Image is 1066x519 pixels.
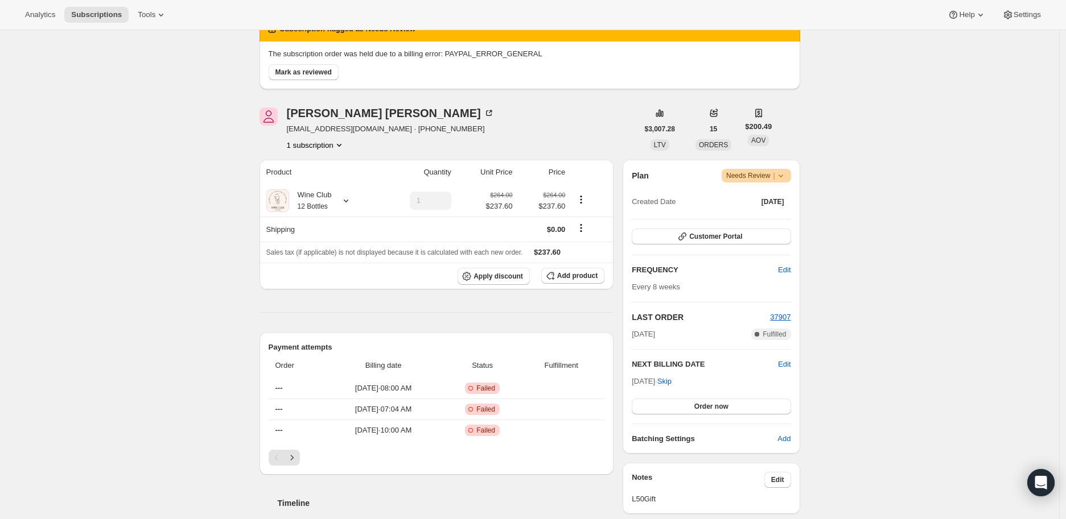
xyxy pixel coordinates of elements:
h2: NEXT BILLING DATE [632,359,778,370]
span: --- [275,405,283,413]
span: [DATE] [632,329,655,340]
button: Customer Portal [632,229,791,244]
h6: Batching Settings [632,433,777,445]
span: $200.49 [745,121,772,132]
span: Failed [476,426,495,435]
span: [EMAIL_ADDRESS][DOMAIN_NAME] · [PHONE_NUMBER] [287,123,495,135]
span: Skip [657,376,672,387]
span: Status [447,360,518,371]
h2: Plan [632,170,649,181]
span: Customer Portal [689,232,742,241]
span: ORDERS [699,141,728,149]
button: Skip [651,372,678,391]
button: Subscriptions [64,7,129,23]
button: 37907 [770,312,791,323]
span: Help [959,10,974,19]
button: Analytics [18,7,62,23]
span: Edit [778,264,791,276]
span: Order now [694,402,728,411]
th: Shipping [260,217,378,242]
span: --- [275,426,283,434]
span: Fulfilled [763,330,786,339]
h2: LAST ORDER [632,312,770,323]
button: Apply discount [458,268,530,285]
span: LTV [654,141,666,149]
h2: FREQUENCY [632,264,778,276]
span: Failed [476,405,495,414]
span: Billing date [327,360,440,371]
img: product img [266,189,289,212]
span: Subscriptions [71,10,122,19]
span: Sales tax (if applicable) is not displayed because it is calculated with each new order. [266,248,523,256]
span: $237.60 [485,201,512,212]
span: Tools [138,10,155,19]
button: [DATE] [755,194,791,210]
span: [DATE] [762,197,784,206]
span: Add product [557,271,598,280]
span: Tamra SMOTHERMAN [260,107,278,126]
button: Order now [632,398,791,414]
span: Analytics [25,10,55,19]
button: 15 [703,121,724,137]
span: | [773,171,775,180]
a: 37907 [770,313,791,321]
span: $0.00 [547,225,566,234]
button: Edit [764,472,791,488]
button: Add product [541,268,604,284]
span: AOV [751,136,765,144]
p: The subscription order was held due to a billing error: PAYPAL_ERROR_GENERAL [269,48,791,60]
th: Price [516,160,569,185]
span: [DATE] · 07:04 AM [327,404,440,415]
th: Unit Price [455,160,516,185]
span: $237.60 [519,201,565,212]
th: Quantity [378,160,455,185]
span: --- [275,384,283,392]
h3: Notes [632,472,764,488]
span: Settings [1014,10,1041,19]
button: Settings [995,7,1048,23]
span: $237.60 [534,248,561,256]
span: Every 8 weeks [632,283,680,291]
span: Needs Review [726,170,787,181]
button: Mark as reviewed [269,64,339,80]
button: Product actions [572,193,590,206]
button: $3,007.28 [638,121,682,137]
button: Next [284,450,300,466]
th: Product [260,160,378,185]
span: [DATE] · 10:00 AM [327,425,440,436]
span: L50Gift [632,493,791,505]
button: Shipping actions [572,222,590,234]
span: Mark as reviewed [275,68,332,77]
button: Product actions [287,139,345,151]
small: $264.00 [543,192,565,198]
button: Tools [131,7,174,23]
button: Help [941,7,993,23]
span: 15 [710,124,717,134]
span: Add [777,433,791,445]
span: Edit [771,475,784,484]
button: Edit [778,359,791,370]
span: [DATE] · 08:00 AM [327,383,440,394]
div: Open Intercom Messenger [1027,469,1055,496]
span: $3,007.28 [645,124,675,134]
span: Failed [476,384,495,393]
button: Edit [771,261,797,279]
span: Apply discount [474,272,523,281]
button: Add [771,430,797,448]
span: [DATE] · [632,377,672,385]
span: Created Date [632,196,676,207]
h2: Timeline [278,497,614,509]
small: 12 Bottles [298,202,328,210]
small: $264.00 [490,192,512,198]
th: Order [269,353,324,378]
h2: Payment attempts [269,342,605,353]
div: Wine Club [289,189,332,212]
span: Fulfillment [525,360,598,371]
nav: Pagination [269,450,605,466]
div: [PERSON_NAME] [PERSON_NAME] [287,107,495,119]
